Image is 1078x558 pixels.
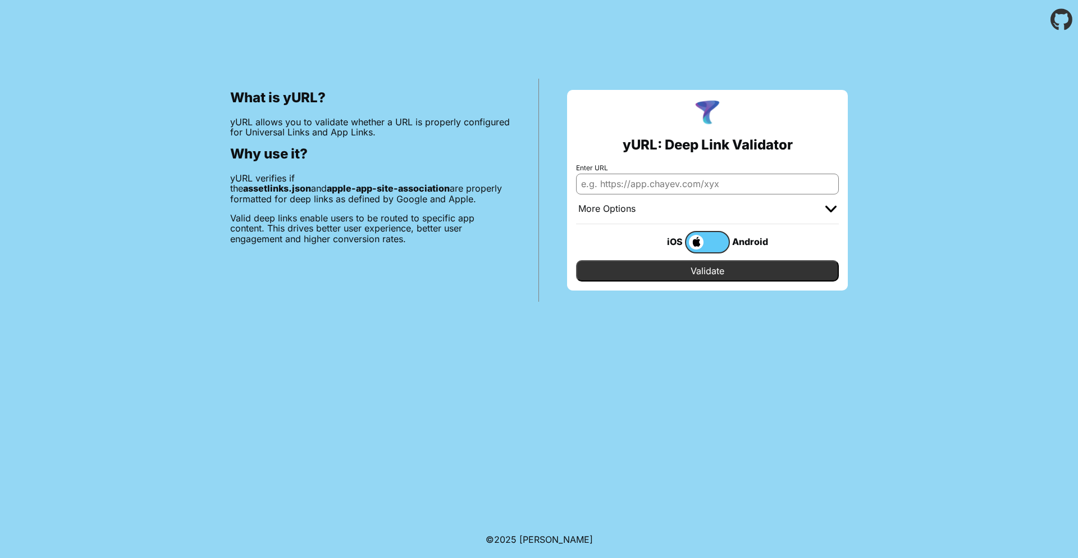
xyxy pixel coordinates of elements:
span: 2025 [494,534,517,545]
label: Enter URL [576,164,839,172]
b: apple-app-site-association [327,183,450,194]
img: yURL Logo [693,99,722,128]
p: Valid deep links enable users to be routed to specific app content. This drives better user exper... [230,213,510,244]
div: More Options [578,203,636,215]
input: e.g. https://app.chayev.com/xyx [576,174,839,194]
img: chevron [825,206,837,212]
div: Android [730,234,775,249]
b: assetlinks.json [243,183,311,194]
input: Validate [576,260,839,282]
p: yURL allows you to validate whether a URL is properly configured for Universal Links and App Links. [230,117,510,138]
h2: What is yURL? [230,90,510,106]
footer: © [486,521,593,558]
div: iOS [640,234,685,249]
h2: Why use it? [230,146,510,162]
a: Michael Ibragimchayev's Personal Site [519,534,593,545]
h2: yURL: Deep Link Validator [623,137,793,153]
p: yURL verifies if the and are properly formatted for deep links as defined by Google and Apple. [230,173,510,204]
